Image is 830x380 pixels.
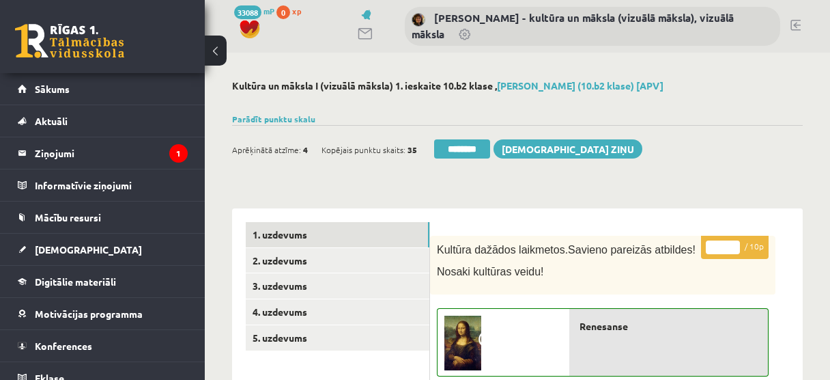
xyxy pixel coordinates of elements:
a: 1. uzdevums [246,222,429,247]
span: Konferences [35,340,92,352]
span: Aprēķinātā atzīme: [232,139,301,160]
a: Sākums [18,73,188,105]
span: [DEMOGRAPHIC_DATA] [35,243,142,256]
span: 0 [276,5,290,19]
a: [PERSON_NAME] - kultūra un māksla (vizuālā māksla), vizuālā māksla [412,11,734,41]
a: [DEMOGRAPHIC_DATA] [18,234,188,265]
a: 33088 mP [234,5,274,16]
span: Motivācijas programma [35,308,143,320]
span: Nosaki kultūras veidu! [437,266,544,277]
a: 0 xp [276,5,308,16]
a: Informatīvie ziņojumi [18,169,188,201]
legend: Informatīvie ziņojumi [35,169,188,201]
h2: Kultūra un māksla I (vizuālā māksla) 1. ieskaite 10.b2 klase , [232,80,803,92]
a: Motivācijas programma [18,298,188,329]
a: 5. uzdevums [246,325,429,351]
a: Parādīt punktu skalu [232,113,315,124]
span: Kopējais punktu skaits: [321,139,405,160]
span: 35 [407,139,417,160]
span: 33088 [234,5,261,19]
span: Mācību resursi [35,211,101,223]
a: 3. uzdevums [246,273,429,299]
span: 4 [303,139,308,160]
span: Sākums [35,83,70,95]
img: Ilze Kolka - kultūra un māksla (vizuālā māksla), vizuālā māksla [412,13,425,27]
span: xp [292,5,301,16]
a: Aktuāli [18,105,188,137]
a: [DEMOGRAPHIC_DATA] ziņu [493,139,642,159]
i: 1 [169,144,188,163]
span: Savieno pareizās atbildes! [568,244,696,256]
a: 2. uzdevums [246,248,429,273]
a: Ziņojumi1 [18,137,188,169]
span: Aktuāli [35,115,68,127]
a: [PERSON_NAME] (10.b2 klase) [APV] [497,79,663,92]
a: Digitālie materiāli [18,266,188,297]
span: Digitālie materiāli [35,275,116,288]
span: Kultūra dažādos laikmetos. [437,244,568,256]
span: mP [263,5,274,16]
p: / 10p [701,235,769,259]
img: 1.jpg [444,316,481,370]
span: Renesanse [579,319,628,334]
a: 4. uzdevums [246,299,429,325]
a: Mācību resursi [18,202,188,233]
a: Konferences [18,330,188,362]
a: Rīgas 1. Tālmācības vidusskola [15,24,124,58]
legend: Ziņojumi [35,137,188,169]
